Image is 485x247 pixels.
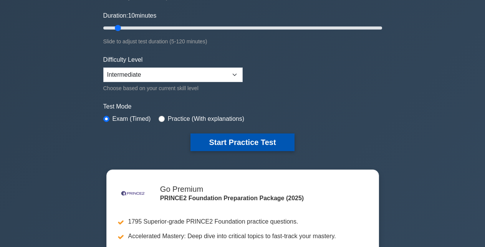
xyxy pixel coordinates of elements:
div: Choose based on your current skill level [103,84,243,93]
label: Exam (Timed) [113,114,151,123]
label: Duration: minutes [103,11,157,20]
label: Difficulty Level [103,55,143,64]
label: Practice (With explanations) [168,114,244,123]
span: 10 [128,12,135,19]
button: Start Practice Test [190,133,294,151]
div: Slide to adjust test duration (5-120 minutes) [103,37,382,46]
label: Test Mode [103,102,382,111]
